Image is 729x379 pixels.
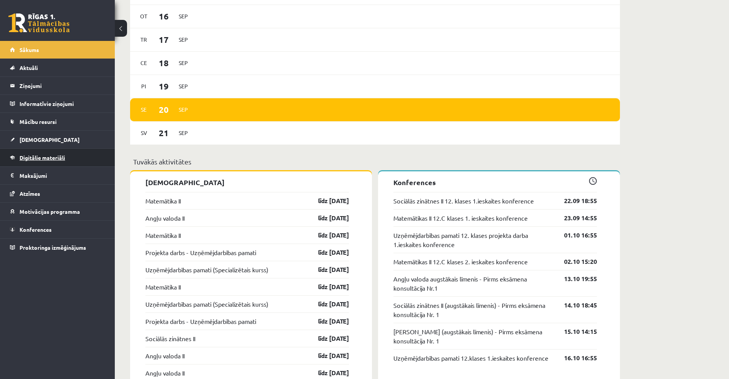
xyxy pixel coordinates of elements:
a: Angļu valoda II [145,368,184,377]
a: līdz [DATE] [305,265,349,274]
a: Sākums [10,41,105,59]
a: Projekta darbs - Uzņēmējdarbības pamati [145,248,256,257]
a: [DEMOGRAPHIC_DATA] [10,131,105,148]
span: Mācību resursi [20,118,57,125]
span: 21 [152,127,176,139]
a: 14.10 18:45 [553,301,597,310]
a: 02.10 15:20 [553,257,597,266]
a: Sociālās zinātnes II 12. klases 1.ieskaites konference [393,196,534,205]
a: Maksājumi [10,167,105,184]
a: Matemātika II [145,196,181,205]
span: Motivācijas programma [20,208,80,215]
a: Angļu valoda II [145,213,184,223]
span: Ce [136,57,152,69]
a: Motivācijas programma [10,203,105,220]
a: Matemātikas II 12.C klases 1. ieskaites konference [393,213,528,223]
span: Pi [136,80,152,92]
span: 19 [152,80,176,93]
p: Tuvākās aktivitātes [133,156,617,167]
a: Angļu valoda augstākais līmenis - Pirms eksāmena konsultācija Nr.1 [393,274,553,293]
a: Matemātika II [145,282,181,291]
a: Uzņēmējdarbības pamati 12.klases 1.ieskaites konference [393,353,548,363]
span: Proktoringa izmēģinājums [20,244,86,251]
p: Konferences [393,177,597,187]
a: 16.10 16:55 [553,353,597,363]
a: Proktoringa izmēģinājums [10,239,105,256]
a: Konferences [10,221,105,238]
a: Mācību resursi [10,113,105,130]
span: Sep [175,127,191,139]
a: Uzņēmējdarbības pamati 12. klases projekta darba 1.ieskaites konference [393,231,553,249]
a: līdz [DATE] [305,351,349,360]
span: 20 [152,103,176,116]
a: Projekta darbs - Uzņēmējdarbības pamati [145,317,256,326]
span: 18 [152,57,176,69]
a: 01.10 16:55 [553,231,597,240]
a: līdz [DATE] [305,299,349,309]
a: līdz [DATE] [305,334,349,343]
a: līdz [DATE] [305,248,349,257]
a: 23.09 14:55 [553,213,597,223]
a: līdz [DATE] [305,282,349,291]
span: 16 [152,10,176,23]
a: [PERSON_NAME] (augstākais līmenis) - Pirms eksāmena konsultācija Nr. 1 [393,327,553,345]
span: Sākums [20,46,39,53]
span: [DEMOGRAPHIC_DATA] [20,136,80,143]
span: Sep [175,104,191,115]
span: Sep [175,57,191,69]
span: 17 [152,33,176,46]
a: Atzīmes [10,185,105,202]
span: Se [136,104,152,115]
span: Sep [175,80,191,92]
span: Sv [136,127,152,139]
a: Sociālās zinātnes II (augstākais līmenis) - Pirms eksāmena konsultācija Nr. 1 [393,301,553,319]
a: līdz [DATE] [305,231,349,240]
a: Informatīvie ziņojumi [10,95,105,112]
span: Tr [136,34,152,46]
a: Digitālie materiāli [10,149,105,166]
a: līdz [DATE] [305,317,349,326]
a: līdz [DATE] [305,368,349,377]
a: Angļu valoda II [145,351,184,360]
a: Sociālās zinātnes II [145,334,195,343]
a: Matemātika II [145,231,181,240]
a: līdz [DATE] [305,196,349,205]
a: 15.10 14:15 [553,327,597,336]
a: Aktuāli [10,59,105,76]
span: Atzīmes [20,190,40,197]
span: Sep [175,10,191,22]
a: Uzņēmējdarbības pamati (Specializētais kurss) [145,265,268,274]
span: Konferences [20,226,52,233]
a: 22.09 18:55 [553,196,597,205]
span: Sep [175,34,191,46]
a: Matemātikas II 12.C klases 2. ieskaites konference [393,257,528,266]
a: līdz [DATE] [305,213,349,223]
span: Ot [136,10,152,22]
span: Digitālie materiāli [20,154,65,161]
legend: Ziņojumi [20,77,105,94]
legend: Informatīvie ziņojumi [20,95,105,112]
a: Uzņēmējdarbības pamati (Specializētais kurss) [145,299,268,309]
a: 13.10 19:55 [553,274,597,283]
a: Rīgas 1. Tālmācības vidusskola [8,13,70,33]
legend: Maksājumi [20,167,105,184]
span: Aktuāli [20,64,38,71]
p: [DEMOGRAPHIC_DATA] [145,177,349,187]
a: Ziņojumi [10,77,105,94]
